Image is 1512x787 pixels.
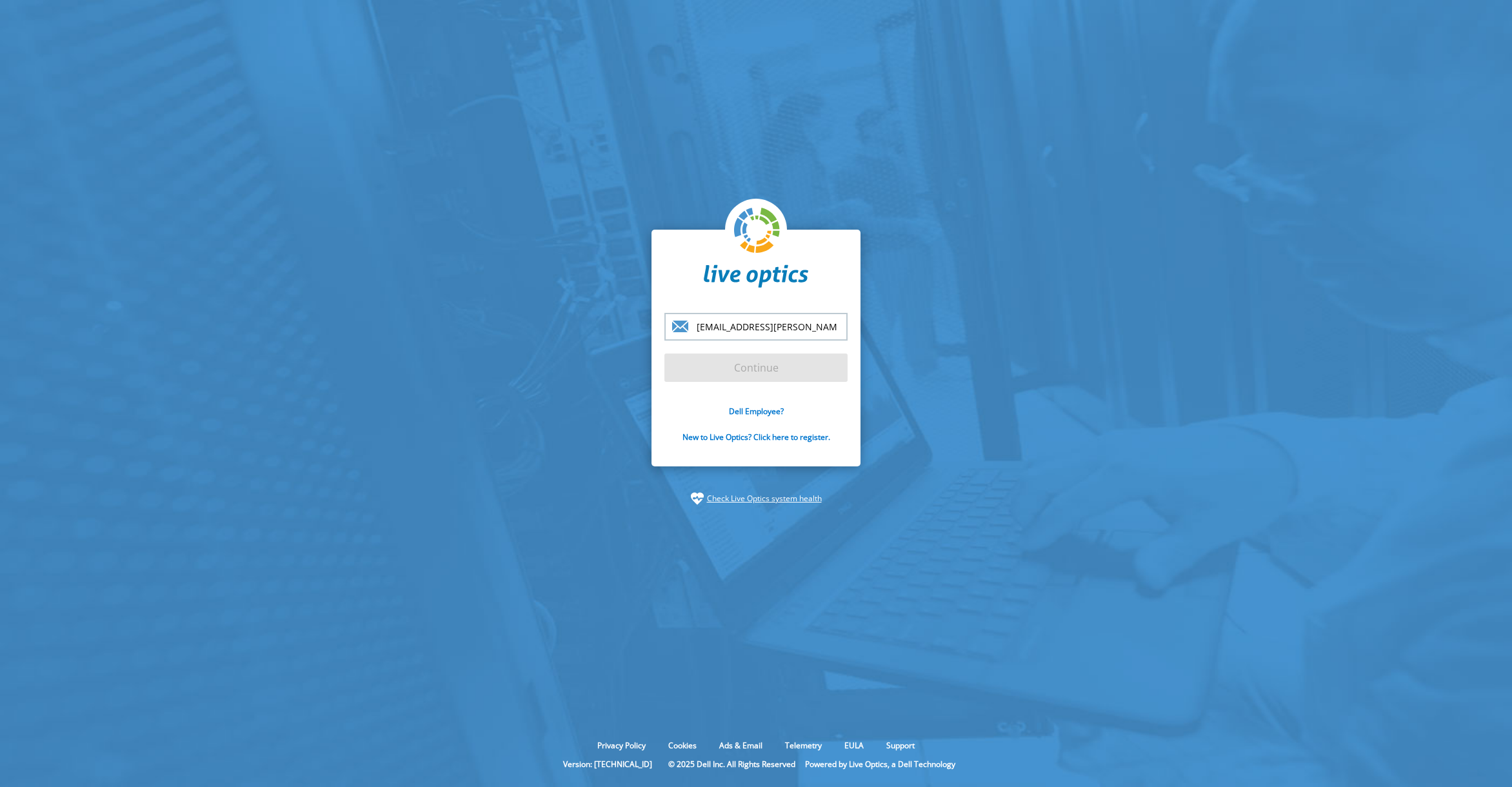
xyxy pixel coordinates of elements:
[588,740,655,751] a: Privacy Policy
[704,264,808,288] img: liveoptics-word.svg
[659,740,706,751] a: Cookies
[662,759,802,770] li: © 2025 Dell Inc. All Rights Reserved
[682,432,830,443] a: New to Live Optics? Click here to register.
[691,492,704,505] img: status-check-icon.svg
[710,740,772,751] a: Ads & Email
[557,759,659,770] li: Version: [TECHNICAL_ID]
[835,740,873,751] a: EULA
[707,492,822,505] a: Check Live Optics system health
[664,313,848,341] input: email@address.com
[775,740,831,751] a: Telemetry
[729,406,784,417] a: Dell Employee?
[877,740,924,751] a: Support
[734,208,781,254] img: liveoptics-logo.svg
[805,759,955,770] li: Powered by Live Optics, a Dell Technology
